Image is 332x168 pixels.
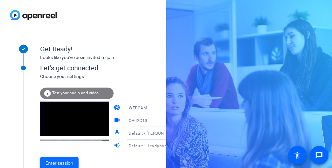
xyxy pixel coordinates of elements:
[129,130,216,136] span: Default - [PERSON_NAME] (Realtek(R) Audio)
[129,118,147,123] span: OV02C10
[114,117,122,125] mat-icon: videocam
[315,151,323,159] mat-icon: message
[43,89,51,97] mat-icon: info
[129,143,208,148] span: Default - Headphones (Realtek(R) Audio)
[114,104,122,112] mat-icon: camera
[294,151,302,159] mat-icon: accessibility
[129,106,147,110] span: WEBCAM
[52,91,99,95] span: Test your audio and video
[114,129,122,137] mat-icon: mic_none
[40,54,174,61] div: Looks like you've been invited to join
[114,142,122,150] mat-icon: volume_up
[40,44,174,54] div: Get Ready!
[40,63,188,73] div: Let's get connected.
[45,160,73,167] span: Enter session
[40,73,188,80] div: Choose your settings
